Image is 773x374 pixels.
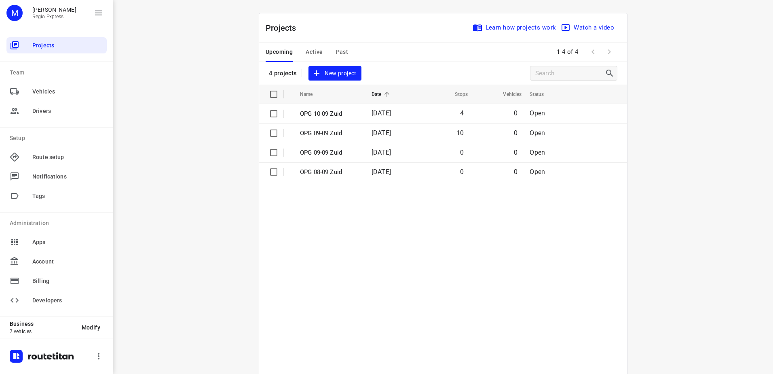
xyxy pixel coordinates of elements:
[269,70,297,77] p: 4 projects
[266,47,293,57] span: Upcoming
[530,129,545,137] span: Open
[32,238,103,246] span: Apps
[6,188,107,204] div: Tags
[372,129,391,137] span: [DATE]
[514,129,517,137] span: 0
[32,172,103,181] span: Notifications
[372,109,391,117] span: [DATE]
[32,257,103,266] span: Account
[10,321,75,327] p: Business
[75,320,107,335] button: Modify
[530,168,545,176] span: Open
[460,109,464,117] span: 4
[6,5,23,21] div: M
[6,253,107,270] div: Account
[10,68,107,77] p: Team
[308,66,361,81] button: New project
[6,83,107,100] div: Vehicles
[10,134,107,142] p: Setup
[514,149,517,156] span: 0
[456,129,464,137] span: 10
[300,89,323,99] span: Name
[10,329,75,334] p: 7 vehicles
[32,87,103,96] span: Vehicles
[460,149,464,156] span: 0
[32,153,103,161] span: Route setup
[300,109,359,119] p: OPG 10-09 Zuid
[32,6,76,13] p: Max Bisseling
[32,107,103,115] span: Drivers
[336,47,348,57] span: Past
[372,149,391,156] span: [DATE]
[6,168,107,185] div: Notifications
[530,149,545,156] span: Open
[300,168,359,177] p: OPG 08-09 Zuid
[266,22,303,34] p: Projects
[601,44,617,60] span: Next Page
[530,89,554,99] span: Status
[444,89,468,99] span: Stops
[460,168,464,176] span: 0
[32,14,76,19] p: Regio Express
[6,103,107,119] div: Drivers
[553,43,582,61] span: 1-4 of 4
[6,292,107,308] div: Developers
[32,192,103,200] span: Tags
[6,149,107,165] div: Route setup
[313,68,356,79] span: New project
[605,68,617,78] div: Search
[32,296,103,305] span: Developers
[32,277,103,285] span: Billing
[300,148,359,157] p: OPG 09-09 Zuid
[514,109,517,117] span: 0
[6,234,107,250] div: Apps
[306,47,323,57] span: Active
[10,219,107,227] p: Administration
[514,168,517,176] span: 0
[492,89,522,99] span: Vehicles
[372,89,392,99] span: Date
[6,37,107,53] div: Projects
[372,168,391,176] span: [DATE]
[530,109,545,117] span: Open
[32,41,103,50] span: Projects
[300,129,359,138] p: OPG 09-09 Zuid
[585,44,601,60] span: Previous Page
[535,67,605,80] input: Search projects
[82,324,100,331] span: Modify
[6,273,107,289] div: Billing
